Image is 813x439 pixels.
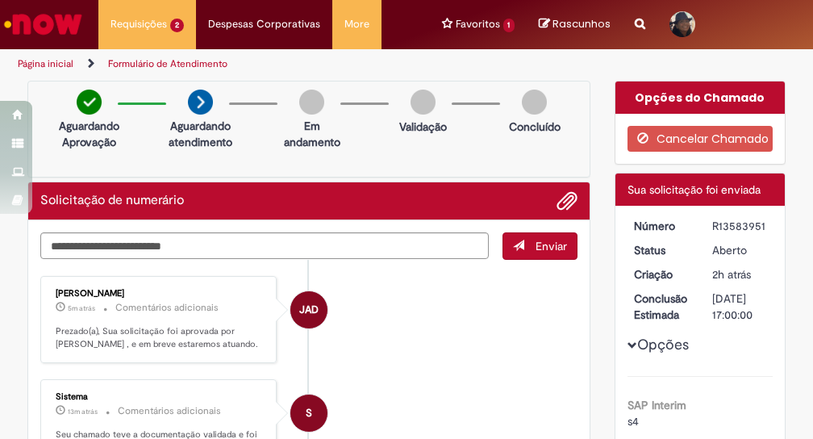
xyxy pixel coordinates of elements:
span: s4 [627,414,639,429]
button: Adicionar anexos [557,190,577,211]
div: Jose Araujo De Matos [290,291,327,328]
a: Página inicial [18,57,73,70]
p: Aguardando atendimento [169,118,232,150]
div: [DATE] 17:00:00 [712,291,767,323]
img: ServiceNow [2,8,85,40]
a: Formulário de Atendimento [108,57,227,70]
time: 01/10/2025 08:00:16 [68,407,98,416]
dt: Conclusão Estimada [622,291,701,323]
p: Validação [399,119,447,135]
span: Rascunhos [552,16,611,31]
a: No momento, sua lista de rascunhos tem 0 Itens [539,16,611,31]
div: System [290,395,327,432]
img: img-circle-grey.png [522,90,547,115]
small: Comentários adicionais [118,404,221,418]
small: Comentários adicionais [115,301,219,315]
dt: Criação [622,266,701,282]
textarea: Digite sua mensagem aqui... [40,232,489,259]
span: 5m atrás [68,303,95,313]
span: JAD [299,291,319,329]
span: Favoritos [456,16,500,32]
span: Enviar [536,239,567,253]
span: More [344,16,369,32]
p: Em andamento [284,118,340,150]
img: img-circle-grey.png [299,90,324,115]
span: Sua solicitação foi enviada [627,182,761,197]
span: 2h atrás [712,267,751,282]
button: Enviar [502,232,577,260]
img: arrow-next.png [188,90,213,115]
dt: Status [622,242,701,258]
div: [PERSON_NAME] [56,289,264,299]
dt: Número [622,218,701,234]
span: Requisições [110,16,167,32]
p: Aguardando Aprovação [59,118,119,150]
time: 01/10/2025 06:00:02 [712,267,751,282]
p: Concluído [509,119,561,135]
img: check-circle-green.png [77,90,102,115]
ul: Trilhas de página [12,49,462,79]
b: SAP Interim [627,398,686,412]
button: Cancelar Chamado [627,126,773,152]
span: S [306,394,312,433]
div: Opções do Chamado [615,82,786,114]
p: Prezado(a), Sua solicitação foi aprovada por [PERSON_NAME] , e em breve estaremos atuando. [56,325,264,350]
div: 01/10/2025 06:00:02 [712,266,767,282]
span: 2 [170,19,184,32]
h2: Solicitação de numerário Histórico de tíquete [40,194,184,208]
div: R13583951 [712,218,767,234]
div: Sistema [56,392,264,402]
span: 13m atrás [68,407,98,416]
span: 1 [503,19,515,32]
img: img-circle-grey.png [411,90,436,115]
div: Aberto [712,242,767,258]
time: 01/10/2025 08:08:21 [68,303,95,313]
span: Despesas Corporativas [208,16,320,32]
